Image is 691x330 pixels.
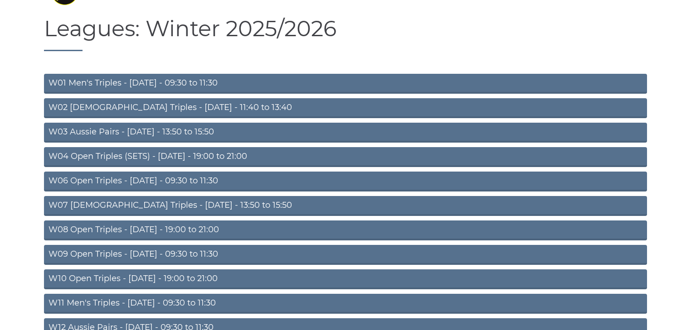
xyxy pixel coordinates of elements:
[44,74,647,94] a: W01 Men's Triples - [DATE] - 09:30 to 11:30
[44,172,647,191] a: W06 Open Triples - [DATE] - 09:30 to 11:30
[44,98,647,118] a: W02 [DEMOGRAPHIC_DATA] Triples - [DATE] - 11:40 to 13:40
[44,196,647,216] a: W07 [DEMOGRAPHIC_DATA] Triples - [DATE] - 13:50 to 15:50
[44,294,647,314] a: W11 Men's Triples - [DATE] - 09:30 to 11:30
[44,269,647,289] a: W10 Open Triples - [DATE] - 19:00 to 21:00
[44,147,647,167] a: W04 Open Triples (SETS) - [DATE] - 19:00 to 21:00
[44,17,647,51] h1: Leagues: Winter 2025/2026
[44,220,647,240] a: W08 Open Triples - [DATE] - 19:00 to 21:00
[44,123,647,143] a: W03 Aussie Pairs - [DATE] - 13:50 to 15:50
[44,245,647,265] a: W09 Open Triples - [DATE] - 09:30 to 11:30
